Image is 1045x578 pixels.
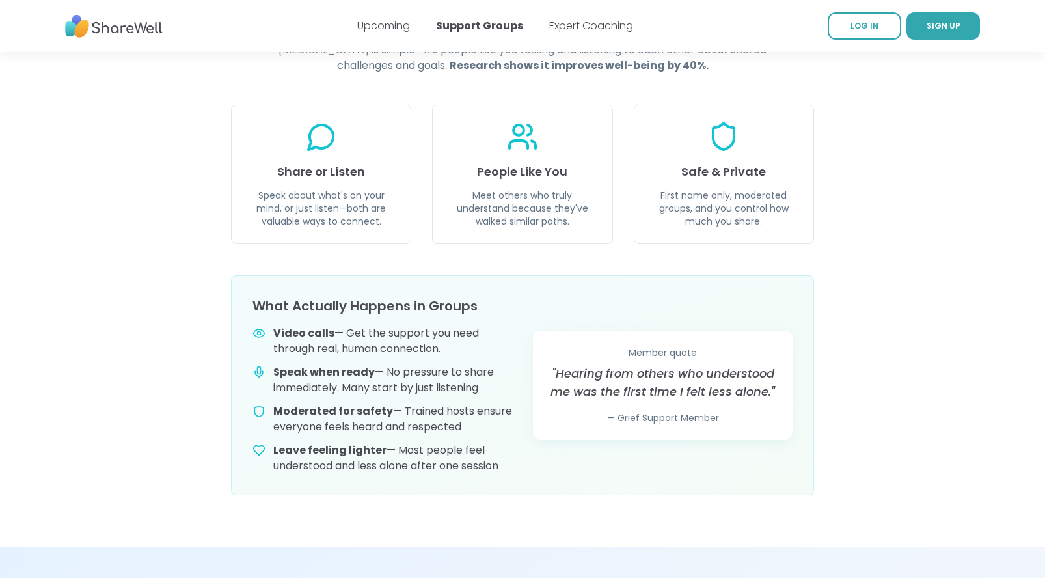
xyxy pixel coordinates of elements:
p: First name only, moderated groups, and you control how much you share. [650,189,798,228]
div: — Grief Support Member [549,411,777,424]
h4: [MEDICAL_DATA] is simple—it's people like you talking and listening to each other about shared ch... [273,42,772,74]
h3: People Like You [448,163,596,181]
strong: Leave feeling lighter [273,443,387,458]
div: — Get the support you need through real, human connection. [273,325,512,357]
p: Speak about what's on your mind, or just listen—both are valuable ways to connect. [247,189,395,228]
a: LOG IN [828,12,901,40]
a: Support Groups [436,18,523,33]
div: — Most people feel understood and less alone after one session [273,443,512,474]
span: LOG IN [850,20,878,31]
div: — Trained hosts ensure everyone feels heard and respected [273,404,512,435]
strong: Research shows it improves well-being by 40%. [450,58,709,73]
div: — No pressure to share immediately. Many start by just listening [273,365,512,396]
a: SIGN UP [906,12,980,40]
h3: Share or Listen [247,163,395,181]
div: Member quote [549,346,777,359]
strong: Moderated for safety [273,404,393,419]
a: Expert Coaching [549,18,633,33]
blockquote: "Hearing from others who understood me was the first time I felt less alone." [549,365,777,401]
h3: What Actually Happens in Groups [252,297,512,315]
p: Meet others who truly understand because they've walked similar paths. [448,189,596,228]
strong: Speak when ready [273,365,375,379]
h3: Safe & Private [650,163,798,181]
span: SIGN UP [927,20,960,31]
strong: Video calls [273,325,334,340]
img: ShareWell Nav Logo [65,8,163,44]
a: Upcoming [357,18,410,33]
